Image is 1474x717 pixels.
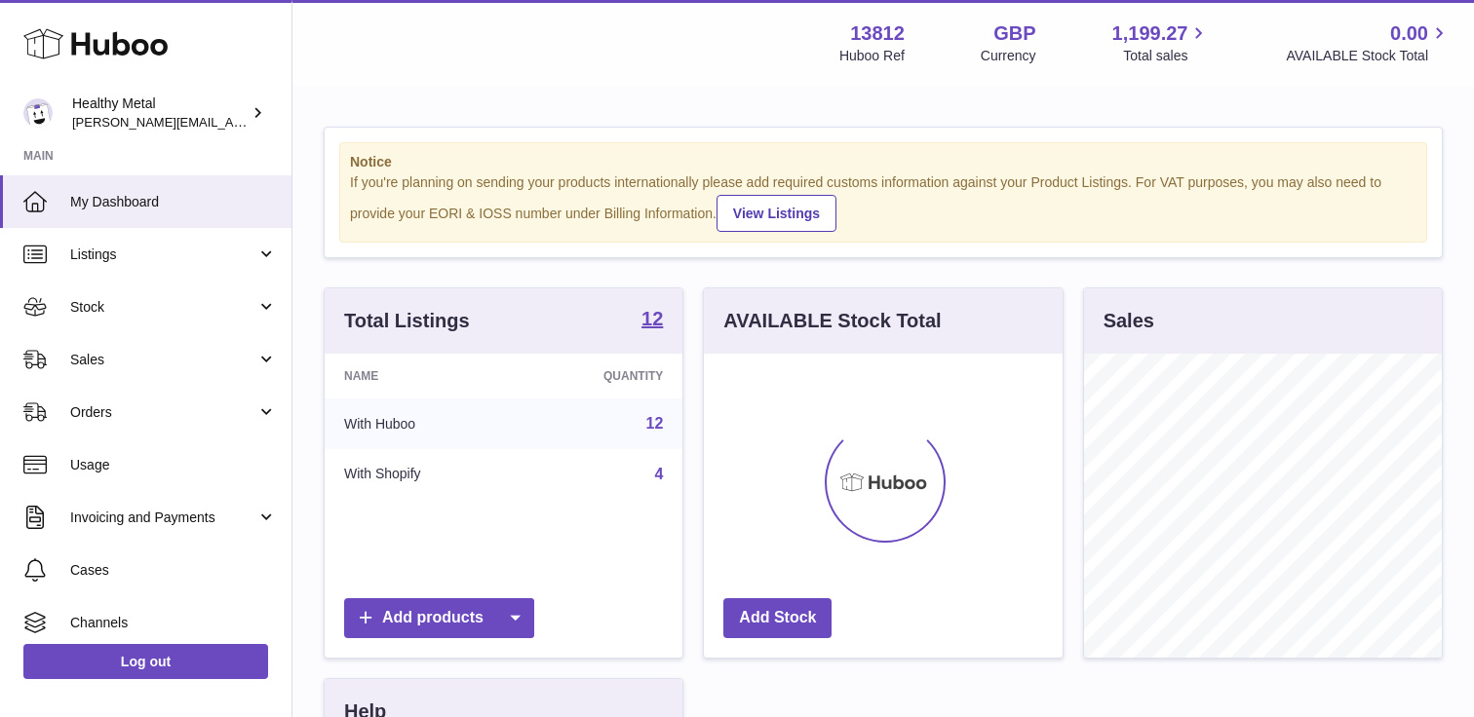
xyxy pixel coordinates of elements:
[325,449,518,500] td: With Shopify
[350,153,1416,171] strong: Notice
[1390,20,1428,47] span: 0.00
[70,509,256,527] span: Invoicing and Payments
[723,308,941,334] h3: AVAILABLE Stock Total
[70,403,256,422] span: Orders
[70,456,277,474] span: Usage
[1286,47,1451,65] span: AVAILABLE Stock Total
[72,114,391,130] span: [PERSON_NAME][EMAIL_ADDRESS][DOMAIN_NAME]
[350,173,1416,232] div: If you're planning on sending your products internationally please add required customs informati...
[850,20,905,47] strong: 13812
[70,561,277,580] span: Cases
[23,98,53,128] img: jose@healthy-metal.com
[518,354,682,398] th: Quantity
[839,47,905,65] div: Huboo Ref
[344,308,470,334] h3: Total Listings
[70,245,256,264] span: Listings
[70,193,277,211] span: My Dashboard
[70,298,256,317] span: Stock
[344,598,534,638] a: Add products
[717,195,836,232] a: View Listings
[72,94,248,132] div: Healthy Metal
[654,466,663,482] a: 4
[1104,308,1154,334] h3: Sales
[70,614,277,632] span: Channels
[646,415,664,432] a: 12
[981,47,1036,65] div: Currency
[23,644,268,679] a: Log out
[641,309,663,332] a: 12
[325,354,518,398] th: Name
[993,20,1035,47] strong: GBP
[325,398,518,449] td: With Huboo
[723,598,832,638] a: Add Stock
[1123,47,1210,65] span: Total sales
[1286,20,1451,65] a: 0.00 AVAILABLE Stock Total
[1112,20,1211,65] a: 1,199.27 Total sales
[70,351,256,369] span: Sales
[641,309,663,328] strong: 12
[1112,20,1188,47] span: 1,199.27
